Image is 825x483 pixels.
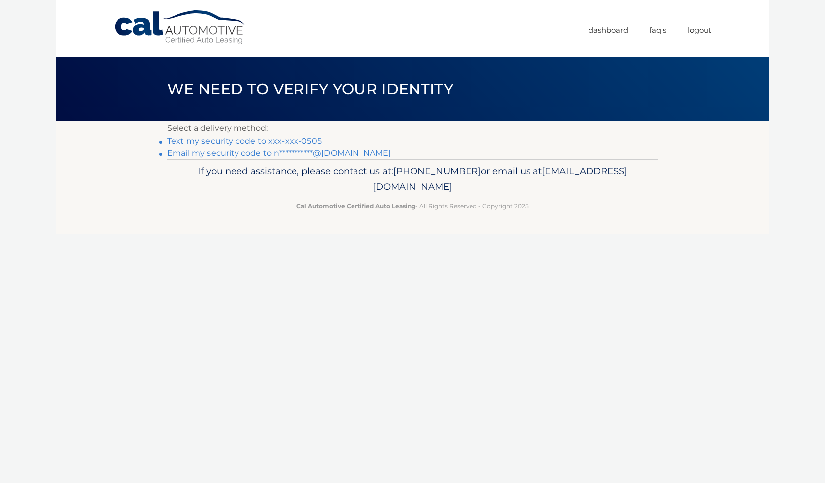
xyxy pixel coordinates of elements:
span: We need to verify your identity [167,80,453,98]
p: Select a delivery method: [167,121,658,135]
strong: Cal Automotive Certified Auto Leasing [296,202,415,210]
p: If you need assistance, please contact us at: or email us at [174,163,651,195]
p: - All Rights Reserved - Copyright 2025 [174,201,651,211]
a: Dashboard [589,22,628,38]
a: Cal Automotive [114,10,247,45]
span: [PHONE_NUMBER] [393,165,481,177]
a: Logout [688,22,711,38]
a: FAQ's [649,22,666,38]
a: Text my security code to xxx-xxx-0505 [167,136,322,146]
